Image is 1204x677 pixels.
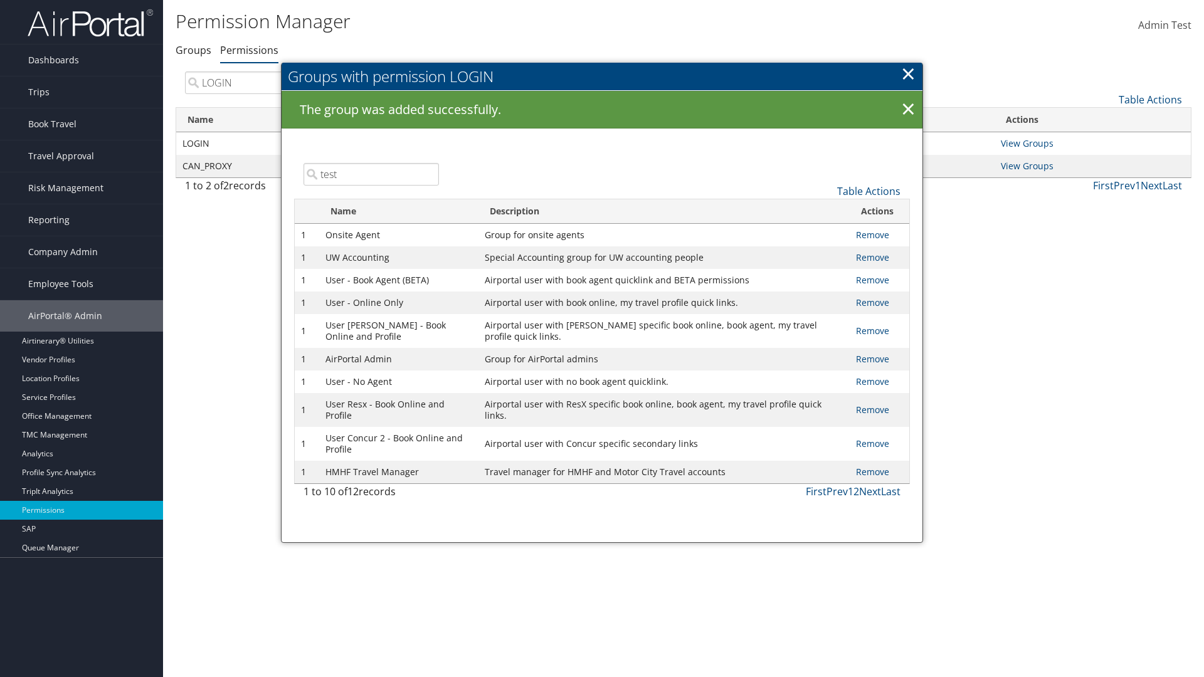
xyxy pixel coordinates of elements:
[282,63,922,90] h2: Groups with permission LOGIN
[1119,93,1182,107] a: Table Actions
[176,8,853,34] h1: Permission Manager
[856,251,889,263] a: Remove Group
[295,461,319,483] td: 1
[837,184,900,198] a: Table Actions
[478,314,850,348] td: Airportal user with [PERSON_NAME] specific book online, book agent, my travel profile quick links.
[185,178,420,199] div: 1 to 2 of records
[850,199,909,224] th: Actions
[319,314,478,348] td: User [PERSON_NAME] - Book Online and Profile
[28,8,153,38] img: airportal-logo.png
[28,76,50,108] span: Trips
[478,393,850,427] td: Airportal user with ResX specific book online, book agent, my travel profile quick links.
[295,348,319,370] td: 1
[319,427,478,461] td: User Concur 2 - Book Online and Profile
[295,291,319,314] td: 1
[28,300,102,332] span: AirPortal® Admin
[28,45,79,76] span: Dashboards
[478,224,850,246] td: Group for onsite agents
[901,61,916,86] a: ×
[806,485,826,498] a: First
[856,353,889,365] a: Remove Group
[223,179,229,192] span: 2
[478,370,850,393] td: Airportal user with no book agent quicklink.
[282,91,922,129] div: The group was added successfully.
[295,370,319,393] td: 1
[295,427,319,461] td: 1
[478,291,850,314] td: Airportal user with book online, my travel profile quick links.
[1114,179,1135,192] a: Prev
[856,375,889,387] a: Remove Group
[1138,6,1191,45] a: Admin Test
[478,348,850,370] td: Group for AirPortal admins
[319,348,478,370] td: AirPortal Admin
[478,246,850,269] td: Special Accounting group for UW accounting people
[1135,179,1141,192] a: 1
[1163,179,1182,192] a: Last
[319,461,478,483] td: HMHF Travel Manager
[856,229,889,241] a: Remove Group
[28,204,70,236] span: Reporting
[478,427,850,461] td: Airportal user with Concur specific secondary links
[319,393,478,427] td: User Resx - Book Online and Profile
[1001,137,1053,149] a: View Groups
[304,163,439,186] input: Search
[28,140,94,172] span: Travel Approval
[856,297,889,308] a: Remove Group
[304,484,439,505] div: 1 to 10 of records
[295,269,319,291] td: 1
[856,466,889,478] a: Remove Group
[856,438,889,449] a: Remove Group
[856,325,889,337] a: Remove Group
[1001,160,1053,172] a: View Groups
[856,274,889,286] a: Remove Group
[1093,179,1114,192] a: First
[295,246,319,269] td: 1
[826,485,848,498] a: Prev
[295,393,319,427] td: 1
[347,485,359,498] span: 12
[28,108,77,140] span: Book Travel
[295,224,319,246] td: 1
[319,246,478,269] td: UW Accounting
[28,236,98,268] span: Company Admin
[859,485,881,498] a: Next
[28,172,103,204] span: Risk Management
[478,461,850,483] td: Travel manager for HMHF and Motor City Travel accounts
[856,404,889,416] a: Remove Group
[478,199,850,224] th: Description: activate to sort column ascending
[1141,179,1163,192] a: Next
[478,269,850,291] td: Airportal user with book agent quicklink and BETA permissions
[995,108,1191,132] th: Actions
[881,485,900,498] a: Last
[176,155,352,177] td: CAN_PROXY
[853,485,859,498] a: 2
[28,268,93,300] span: Employee Tools
[1138,18,1191,32] span: Admin Test
[897,97,919,122] a: ×
[319,224,478,246] td: Onsite Agent
[295,314,319,348] td: 1
[176,108,352,132] th: Name: activate to sort column ascending
[176,132,352,155] td: LOGIN
[319,291,478,314] td: User - Online Only
[848,485,853,498] a: 1
[220,43,278,57] a: Permissions
[185,71,420,94] input: Search
[319,269,478,291] td: User - Book Agent (BETA)
[295,199,319,224] th: : activate to sort column descending
[319,199,478,224] th: Name: activate to sort column ascending
[176,43,211,57] a: Groups
[319,370,478,393] td: User - No Agent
